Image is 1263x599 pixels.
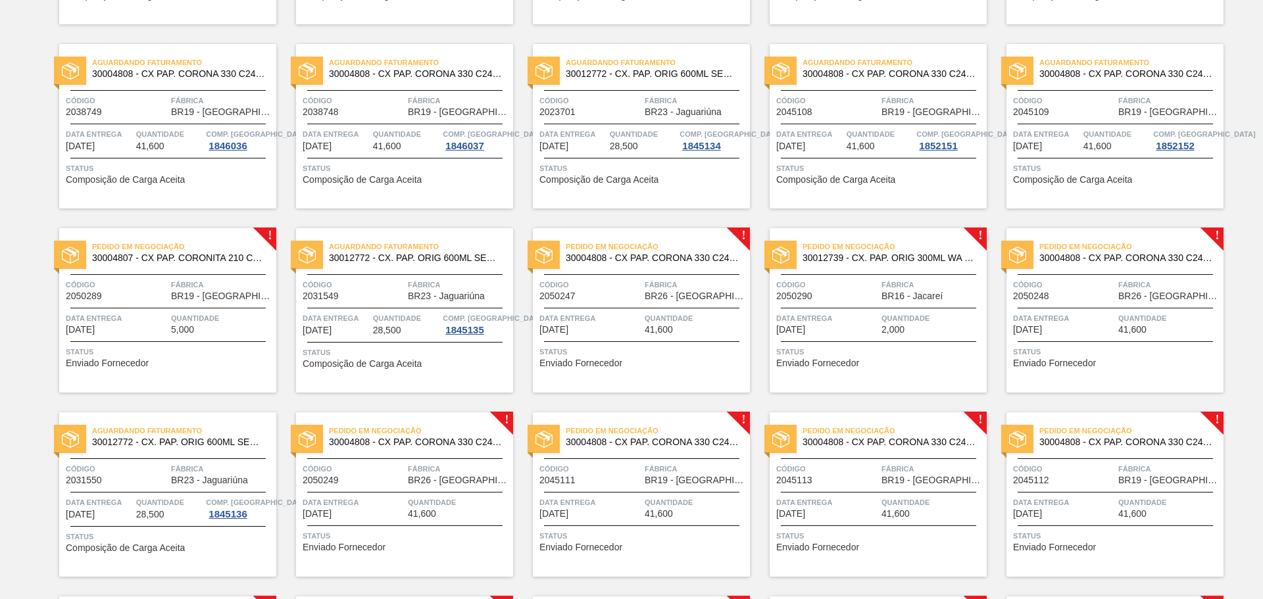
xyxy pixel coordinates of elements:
span: 09/11/2025 [776,509,805,519]
span: 30004808 - CX PAP. CORONA 330 C24 WAVE [803,437,976,447]
span: Status [66,530,273,543]
img: status [62,62,79,80]
span: 2050248 [1013,291,1049,301]
span: 2023701 [539,107,576,117]
span: 2045113 [776,475,812,485]
span: Composição de Carga Aceita [539,175,658,185]
span: Composição de Carga Aceita [1013,175,1132,185]
span: BR19 - Nova Rio [171,107,273,117]
a: !statusPedido em Negociação30004807 - CX PAP. CORONITA 210 C24 WAVECódigo2050289FábricaBR19 - [GE... [39,228,276,393]
span: Código [539,278,641,291]
span: Quantidade [171,312,273,325]
span: 30004808 - CX PAP. CORONA 330 C24 WAVE [329,437,503,447]
span: Código [1013,94,1115,107]
a: statusAguardando Faturamento30004808 - CX PAP. CORONA 330 C24 WAVECódigo2038748FábricaBR19 - [GEO... [276,44,513,208]
span: 24/10/2025 [1013,141,1042,151]
div: 1852151 [916,141,960,151]
span: 24/10/2025 [539,141,568,151]
span: BR19 - Nova Rio [881,475,983,485]
img: status [1009,247,1026,264]
span: Código [776,278,878,291]
span: Código [776,94,878,107]
span: 2050290 [776,291,812,301]
span: 2045109 [1013,107,1049,117]
span: Quantidade [847,128,914,141]
div: 1846036 [206,141,249,151]
img: status [62,431,79,448]
span: Data Entrega [539,128,607,141]
span: 41,600 [847,141,875,151]
span: 30012739 - CX. PAP. ORIG 300ML WA 300ML PROP 429 [803,253,976,263]
span: Aguardando Faturamento [803,56,987,69]
a: !statusPedido em Negociação30012739 - CX. PAP. ORIG 300ML WA 300ML PROP 429Código2050290FábricaBR... [750,228,987,393]
span: Código [66,462,168,475]
span: 01/11/2025 [303,509,332,519]
span: Aguardando Faturamento [92,424,276,437]
span: 30/10/2025 [776,325,805,335]
span: 27/10/2025 [66,325,95,335]
span: Data Entrega [776,128,843,141]
span: 5,000 [171,325,194,335]
span: 2045111 [539,475,576,485]
span: Fábrica [881,462,983,475]
span: 2038748 [303,107,339,117]
span: Data Entrega [776,312,878,325]
span: Status [303,346,510,359]
span: Comp. Carga [443,312,545,325]
span: Data Entrega [539,496,641,509]
span: 41,600 [881,509,910,519]
span: Enviado Fornecedor [1013,542,1096,552]
a: statusAguardando Faturamento30012772 - CX. PAP. ORIG 600ML SEMI AUTOM C12 429Código2023701Fábrica... [513,44,750,208]
span: Status [66,162,273,175]
span: Data Entrega [539,312,641,325]
span: 30/10/2025 [1013,325,1042,335]
a: !statusPedido em Negociação30004808 - CX PAP. CORONA 330 C24 WAVECódigo2045111FábricaBR19 - [GEOG... [513,412,750,577]
span: Status [1013,162,1220,175]
span: Aguardando Faturamento [1039,56,1224,69]
span: Quantidade [881,496,983,509]
a: Comp. [GEOGRAPHIC_DATA]1845136 [206,496,273,519]
span: 31/10/2025 [66,510,95,519]
span: 30004808 - CX PAP. CORONA 330 C24 WAVE [1039,69,1213,79]
span: Aguardando Faturamento [566,56,750,69]
a: statusAguardando Faturamento30004808 - CX PAP. CORONA 330 C24 WAVECódigo2045109FábricaBR19 - [GEO... [987,44,1224,208]
div: 1852152 [1153,141,1197,151]
img: status [1009,431,1026,448]
span: 41,600 [136,141,164,151]
span: 30004807 - CX PAP. CORONITA 210 C24 WAVE [92,253,266,263]
span: Enviado Fornecedor [539,542,622,552]
span: Status [539,162,747,175]
span: Fábrica [171,462,273,475]
span: 2045108 [776,107,812,117]
span: 09/11/2025 [539,509,568,519]
span: Data Entrega [1013,128,1080,141]
span: Data Entrega [66,312,168,325]
span: Comp. Carga [206,496,308,509]
span: Fábrica [408,94,510,107]
span: Pedido em Negociação [566,424,750,437]
span: Enviado Fornecedor [303,542,385,552]
img: status [772,247,789,264]
span: Comp. Carga [443,128,545,141]
span: 2038749 [66,107,102,117]
span: Status [539,529,747,542]
span: 30012772 - CX. PAP. ORIG 600ML SEMI AUTOM C12 429 [329,253,503,263]
span: BR19 - Nova Rio [171,291,273,301]
img: status [1009,62,1026,80]
span: Data Entrega [66,496,133,509]
span: BR26 - Uberlândia [408,475,510,485]
span: Enviado Fornecedor [776,358,859,368]
span: BR19 - Nova Rio [881,107,983,117]
span: 22/10/2025 [303,141,332,151]
span: Quantidade [610,128,677,141]
span: Comp. Carga [206,128,308,141]
span: Fábrica [645,462,747,475]
span: 41,600 [1083,141,1112,151]
span: 30004808 - CX PAP. CORONA 330 C24 WAVE [1039,253,1213,263]
a: Comp. [GEOGRAPHIC_DATA]1845135 [443,312,510,335]
span: BR16 - Jacareí [881,291,943,301]
a: !statusPedido em Negociação30004808 - CX PAP. CORONA 330 C24 WAVECódigo2050248FábricaBR26 - [GEOG... [987,228,1224,393]
span: Fábrica [1118,462,1220,475]
span: Data Entrega [303,496,405,509]
span: Fábrica [881,94,983,107]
